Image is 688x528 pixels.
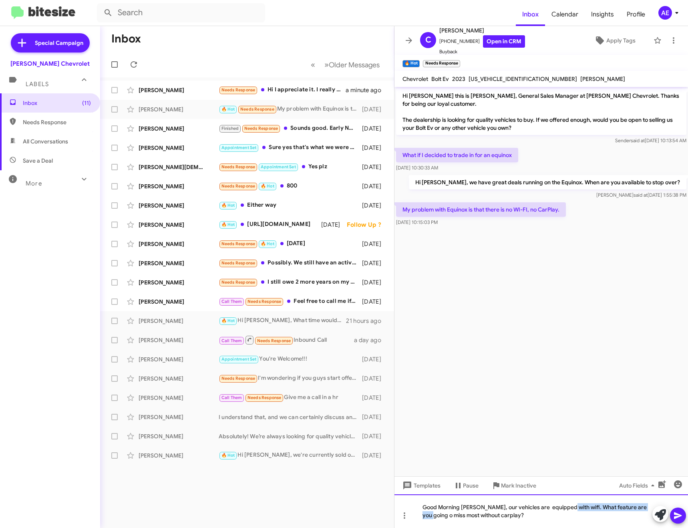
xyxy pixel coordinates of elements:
span: [DATE] 10:30:33 AM [396,165,438,171]
span: Appointment Set [221,145,257,150]
div: [PERSON_NAME] [139,221,219,229]
div: I still owe 2 more years on my car,so I doubt I would be of any help. [219,278,360,287]
span: Needs Response [221,183,255,189]
div: [DATE] [360,182,388,190]
span: Special Campaign [35,39,83,47]
div: Either way [219,201,360,210]
div: [PERSON_NAME] [139,278,219,286]
div: Follow Up ? [347,221,388,229]
span: Pause [463,478,479,493]
span: [DATE] 10:15:03 PM [396,219,438,225]
span: Call Them [221,338,242,343]
div: Hi [PERSON_NAME], What time would you like to come by on [DATE]? [219,316,346,325]
div: a minute ago [346,86,388,94]
div: [PERSON_NAME] [139,86,219,94]
div: [DATE] [360,394,388,402]
span: said at [631,137,645,143]
div: [DATE] [360,413,388,421]
div: Absolutely! We’re always looking for quality vehicles like your 2018 Ford Transit Van. Let’s sche... [219,432,360,440]
span: More [26,180,42,187]
small: Needs Response [423,60,460,67]
div: Good Morning [PERSON_NAME], our vehicles are equipped with wifi. What feature are you going o mis... [394,494,688,528]
span: [PERSON_NAME] [439,26,525,35]
div: [PERSON_NAME] [139,355,219,363]
span: Needs Response [221,260,255,266]
span: Chevrolet [402,75,428,83]
div: Give me a call in a hr [219,393,360,402]
div: Inbound Call [219,335,354,345]
span: Needs Response [247,299,282,304]
div: [PERSON_NAME] [139,375,219,383]
span: Needs Response [244,126,278,131]
div: I understand that, and we can certainly discuss an offer after a quick inspection of your vehicle... [219,413,360,421]
span: Needs Response [247,395,282,400]
div: [PERSON_NAME] [139,125,219,133]
div: You're Welcome!!! [219,355,360,364]
span: Inbox [23,99,91,107]
span: Call Them [221,395,242,400]
div: [PERSON_NAME][DEMOGRAPHIC_DATA] [139,163,219,171]
button: Mark Inactive [485,478,543,493]
span: » [324,60,329,70]
small: 🔥 Hot [402,60,420,67]
div: [DATE] [360,259,388,267]
div: [DATE] [360,355,388,363]
span: « [311,60,315,70]
div: Hi I appreciate it. I really liked the Silverado, but I was given a really low offer on my Jeep. ... [219,85,346,95]
div: I'm wondering if you guys start offering 0% Apr for suburban 2025 Model ?? [219,374,360,383]
div: My problem with Equinox is that there is no WI-FI, no CarPlay. [219,105,360,114]
p: My problem with Equinox is that there is no WI-FI, no CarPlay. [396,202,566,217]
div: [DATE] [360,163,388,171]
button: Pause [447,478,485,493]
div: Sounds good. Early Nov. [219,124,360,133]
div: Possibly. We still have an active loan on the car. [219,258,360,268]
button: Apply Tags [580,33,650,48]
button: Previous [306,56,320,73]
span: 🔥 Hot [221,453,235,458]
span: 2023 [452,75,465,83]
div: [DATE] [321,221,347,229]
span: Inbox [516,3,545,26]
span: Needs Response [23,118,91,126]
div: [PERSON_NAME] [139,394,219,402]
span: Mark Inactive [501,478,536,493]
span: Needs Response [221,87,255,93]
span: (11) [82,99,91,107]
div: [PERSON_NAME] [139,451,219,459]
div: [DATE] [360,451,388,459]
div: [DATE] [360,240,388,248]
div: AE [658,6,672,20]
div: [DATE] [360,105,388,113]
span: Calendar [545,3,585,26]
div: [DATE] [360,432,388,440]
div: [DATE] [219,239,360,248]
div: Yes plz [219,162,360,171]
span: 🔥 Hot [221,222,235,227]
span: Profile [620,3,652,26]
span: [PERSON_NAME] [580,75,625,83]
span: Appointment Set [221,357,257,362]
span: Save a Deal [23,157,53,165]
span: Needs Response [221,376,255,381]
input: Search [97,3,265,22]
span: 🔥 Hot [261,183,274,189]
span: Finished [221,126,239,131]
button: Next [320,56,384,73]
span: Needs Response [221,164,255,169]
div: [DATE] [360,125,388,133]
div: [PERSON_NAME] [139,105,219,113]
div: [PERSON_NAME] [139,240,219,248]
div: [PERSON_NAME] [139,413,219,421]
span: Needs Response [240,107,274,112]
div: [PERSON_NAME] [139,432,219,440]
span: Templates [401,478,441,493]
span: [US_VEHICLE_IDENTIFICATION_NUMBER] [469,75,577,83]
div: 21 hours ago [346,317,388,325]
div: [URL][DOMAIN_NAME] [219,220,321,229]
a: Insights [585,3,620,26]
div: [PERSON_NAME] [139,182,219,190]
span: Apply Tags [606,33,636,48]
span: [PHONE_NUMBER] [439,35,525,48]
div: [PERSON_NAME] [139,317,219,325]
